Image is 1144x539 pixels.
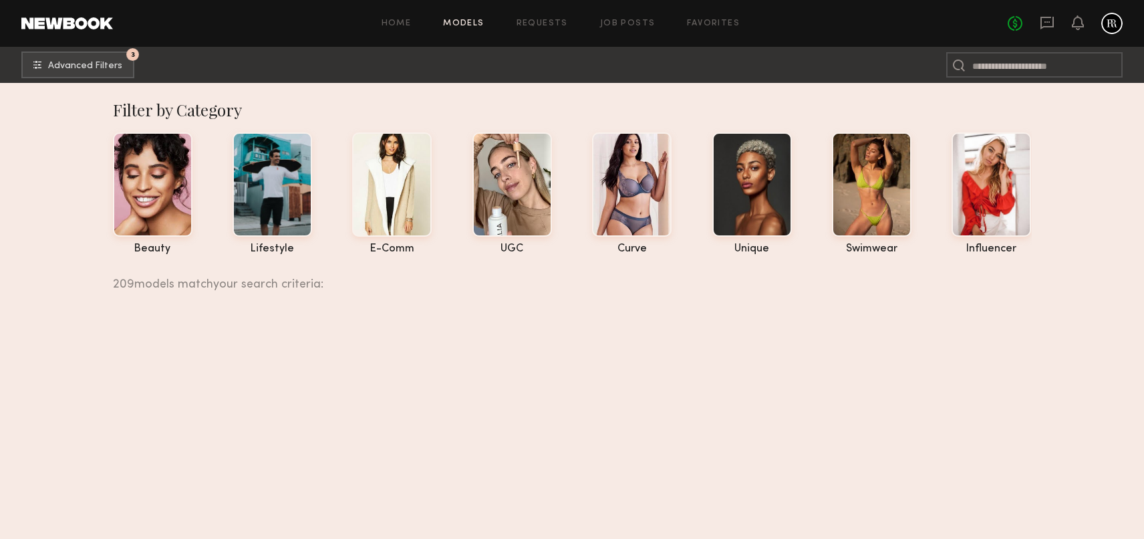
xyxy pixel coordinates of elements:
[443,19,484,28] a: Models
[131,51,135,58] span: 3
[600,19,656,28] a: Job Posts
[472,243,552,255] div: UGC
[687,19,740,28] a: Favorites
[48,62,122,71] span: Advanced Filters
[113,99,1032,120] div: Filter by Category
[233,243,312,255] div: lifestyle
[712,243,792,255] div: unique
[832,243,911,255] div: swimwear
[382,19,412,28] a: Home
[952,243,1031,255] div: influencer
[113,263,1021,291] div: 209 models match your search criteria:
[113,243,192,255] div: beauty
[517,19,568,28] a: Requests
[352,243,432,255] div: e-comm
[592,243,672,255] div: curve
[21,51,134,78] button: 3Advanced Filters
